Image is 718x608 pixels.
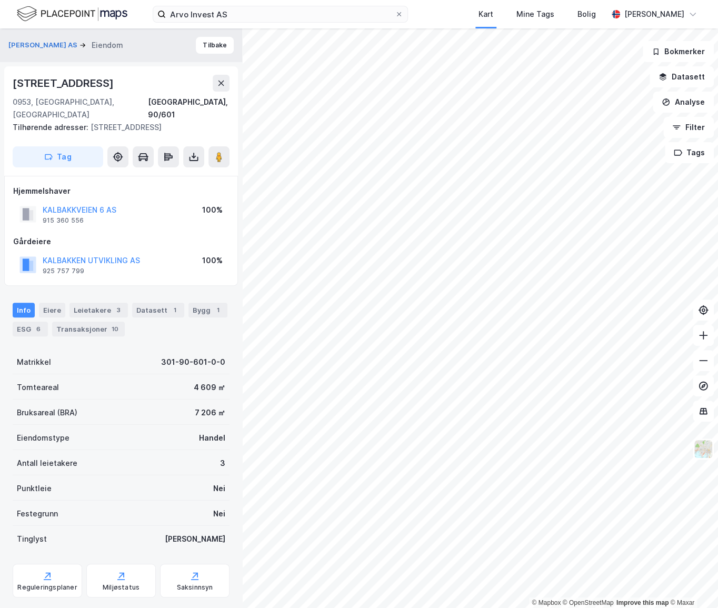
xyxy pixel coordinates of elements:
[213,305,223,315] div: 1
[13,146,103,167] button: Tag
[52,322,125,336] div: Transaksjoner
[478,8,493,21] div: Kart
[177,583,213,592] div: Saksinnsyn
[166,6,395,22] input: Søk på adresse, matrikkel, gårdeiere, leietakere eller personer
[17,507,58,520] div: Festegrunn
[17,406,77,419] div: Bruksareal (BRA)
[13,123,91,132] span: Tilhørende adresser:
[17,381,59,394] div: Tomteareal
[665,142,714,163] button: Tags
[43,216,84,225] div: 915 360 556
[195,406,225,419] div: 7 206 ㎡
[13,235,229,248] div: Gårdeiere
[616,599,669,606] a: Improve this map
[13,75,116,92] div: [STREET_ADDRESS]
[643,41,714,62] button: Bokmerker
[109,324,121,334] div: 10
[196,37,234,54] button: Tilbake
[17,457,77,470] div: Antall leietakere
[17,533,47,545] div: Tinglyst
[563,599,614,606] a: OpenStreetMap
[220,457,225,470] div: 3
[132,303,184,317] div: Datasett
[653,92,714,113] button: Analyse
[13,322,48,336] div: ESG
[8,40,79,51] button: [PERSON_NAME] AS
[161,356,225,368] div: 301-90-601-0-0
[148,96,230,121] div: [GEOGRAPHIC_DATA], 90/601
[169,305,180,315] div: 1
[213,507,225,520] div: Nei
[103,583,139,592] div: Miljøstatus
[113,305,124,315] div: 3
[13,121,221,134] div: [STREET_ADDRESS]
[39,303,65,317] div: Eiere
[33,324,44,334] div: 6
[202,204,223,216] div: 100%
[43,267,84,275] div: 925 757 799
[665,557,718,608] iframe: Chat Widget
[199,432,225,444] div: Handel
[213,482,225,495] div: Nei
[13,185,229,197] div: Hjemmelshaver
[188,303,227,317] div: Bygg
[194,381,225,394] div: 4 609 ㎡
[17,5,127,23] img: logo.f888ab2527a4732fd821a326f86c7f29.svg
[13,96,148,121] div: 0953, [GEOGRAPHIC_DATA], [GEOGRAPHIC_DATA]
[17,432,69,444] div: Eiendomstype
[13,303,35,317] div: Info
[516,8,554,21] div: Mine Tags
[663,117,714,138] button: Filter
[17,356,51,368] div: Matrikkel
[17,583,77,592] div: Reguleringsplaner
[624,8,684,21] div: [PERSON_NAME]
[92,39,123,52] div: Eiendom
[693,439,713,459] img: Z
[577,8,596,21] div: Bolig
[202,254,223,267] div: 100%
[69,303,128,317] div: Leietakere
[650,66,714,87] button: Datasett
[532,599,561,606] a: Mapbox
[17,482,52,495] div: Punktleie
[165,533,225,545] div: [PERSON_NAME]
